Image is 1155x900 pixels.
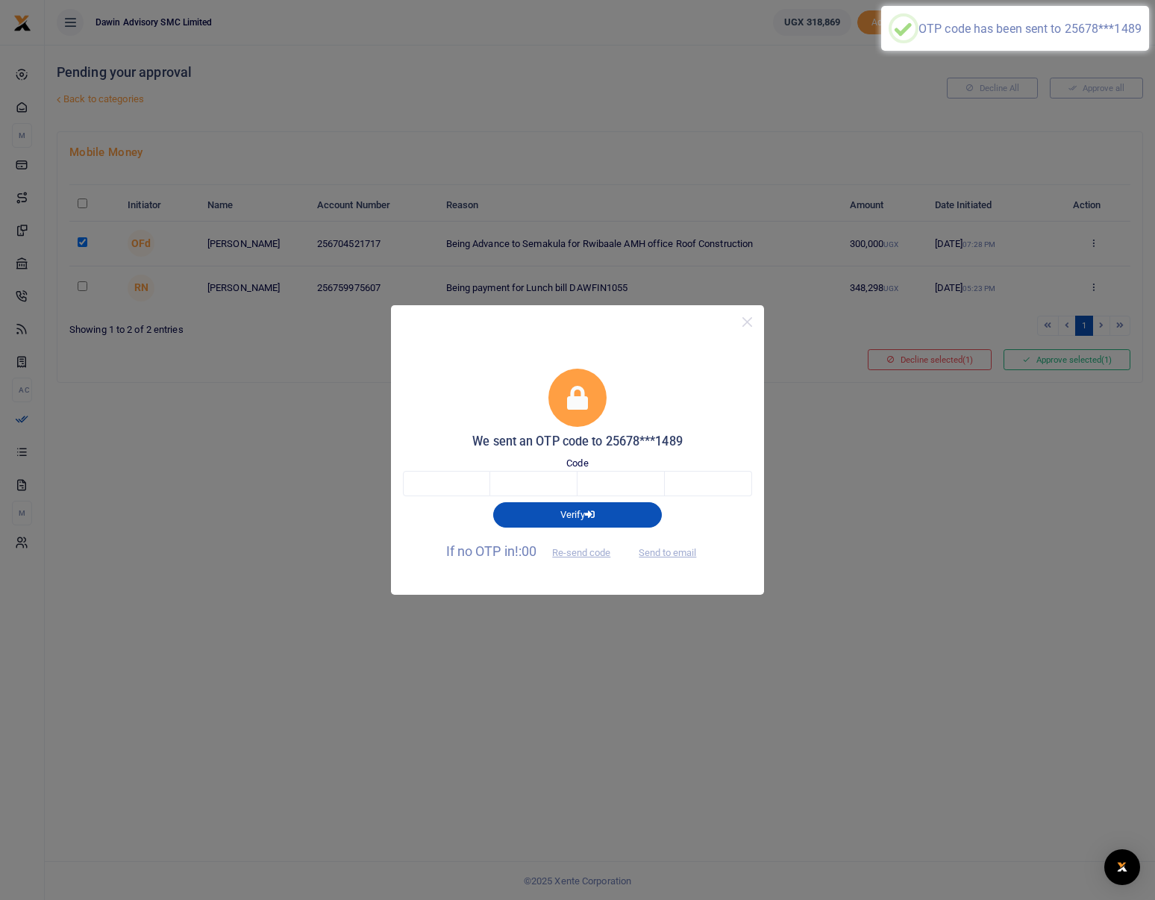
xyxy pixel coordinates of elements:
[403,434,752,449] h5: We sent an OTP code to 25678***1489
[515,543,536,559] span: !:00
[918,22,1142,36] div: OTP code has been sent to 25678***1489
[446,543,624,559] span: If no OTP in
[493,502,662,528] button: Verify
[566,456,588,471] label: Code
[1104,849,1140,885] div: Open Intercom Messenger
[736,311,758,333] button: Close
